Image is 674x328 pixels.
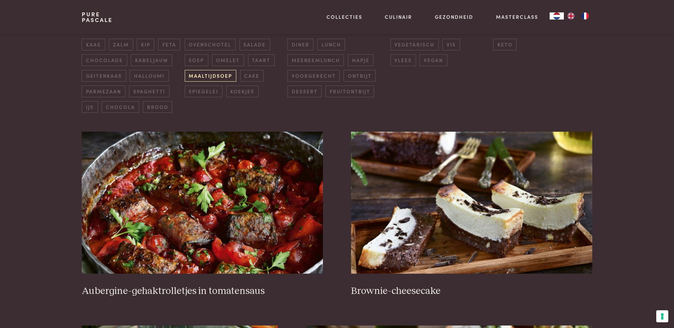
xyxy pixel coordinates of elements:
[327,13,362,21] a: Collecties
[82,132,323,297] a: Aubergine-gehaktrolletjes in tomatensaus Aubergine-gehaktrolletjes in tomatensaus
[442,39,460,50] span: vis
[287,70,340,82] span: voorgerecht
[351,132,592,274] img: Brownie-cheesecake
[390,54,416,66] span: vlees
[351,132,592,297] a: Brownie-cheesecake Brownie-cheesecake
[82,54,127,66] span: chocolade
[550,12,564,20] a: NL
[248,54,275,66] span: taart
[496,13,538,21] a: Masterclass
[317,39,345,50] span: lunch
[420,54,447,66] span: vegan
[564,12,592,20] ul: Language list
[82,86,125,97] span: parmezaan
[550,12,564,20] div: Language
[493,39,517,50] span: keto
[656,310,668,322] button: Uw voorkeuren voor toestemming voor trackingtechnologieën
[129,86,169,97] span: spaghetti
[82,39,105,50] span: kaas
[131,54,172,66] span: kabeljauw
[158,39,180,50] span: feta
[185,86,222,97] span: spiegelei
[143,101,172,113] span: brood
[390,39,439,50] span: vegetarisch
[102,101,139,113] span: chocola
[344,70,376,82] span: ontbijt
[82,285,323,297] h3: Aubergine-gehaktrolletjes in tomatensaus
[185,54,208,66] span: soep
[351,285,592,297] h3: Brownie-cheesecake
[240,70,264,82] span: cake
[212,54,244,66] span: omelet
[239,39,270,50] span: salade
[348,54,373,66] span: hapje
[109,39,133,50] span: zalm
[287,54,344,66] span: meeneemlunch
[82,11,113,23] a: PurePascale
[287,86,322,97] span: dessert
[185,70,236,82] span: maaltijdsoep
[287,39,313,50] span: diner
[82,132,323,274] img: Aubergine-gehaktrolletjes in tomatensaus
[550,12,592,20] aside: Language selected: Nederlands
[385,13,412,21] a: Culinair
[82,101,98,113] span: ijs
[185,39,236,50] span: ovenschotel
[130,70,168,82] span: halloumi
[137,39,154,50] span: kip
[82,70,126,82] span: geitenkaas
[578,12,592,20] a: FR
[564,12,578,20] a: EN
[325,86,374,97] span: fruitontbijt
[226,86,259,97] span: koekjes
[435,13,473,21] a: Gezondheid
